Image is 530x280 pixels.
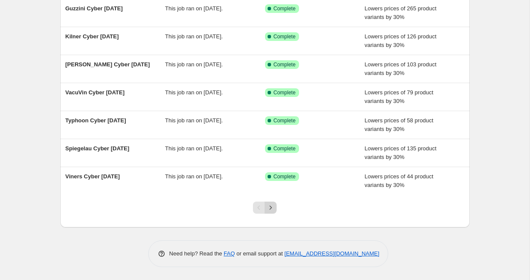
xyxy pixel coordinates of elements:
span: Guzzini Cyber [DATE] [65,5,123,12]
span: This job ran on [DATE]. [165,33,223,40]
span: or email support at [235,250,284,257]
nav: Pagination [253,202,277,214]
span: This job ran on [DATE]. [165,5,223,12]
span: Lowers prices of 265 product variants by 30% [365,5,436,20]
span: Typhoon Cyber [DATE] [65,117,126,124]
span: This job ran on [DATE]. [165,145,223,152]
span: Spiegelau Cyber [DATE] [65,145,130,152]
button: Next [265,202,277,214]
span: This job ran on [DATE]. [165,173,223,180]
span: Lowers prices of 126 product variants by 30% [365,33,436,48]
span: Lowers prices of 79 product variants by 30% [365,89,433,104]
span: This job ran on [DATE]. [165,89,223,96]
span: Complete [274,173,296,180]
span: Lowers prices of 103 product variants by 30% [365,61,436,76]
span: Complete [274,89,296,96]
span: [PERSON_NAME] Cyber [DATE] [65,61,150,68]
span: Need help? Read the [169,250,224,257]
a: FAQ [224,250,235,257]
span: Complete [274,61,296,68]
span: This job ran on [DATE]. [165,61,223,68]
span: Complete [274,5,296,12]
span: Viners Cyber [DATE] [65,173,120,180]
span: Complete [274,33,296,40]
span: Lowers prices of 44 product variants by 30% [365,173,433,188]
span: Complete [274,117,296,124]
span: This job ran on [DATE]. [165,117,223,124]
span: Complete [274,145,296,152]
span: Lowers prices of 58 product variants by 30% [365,117,433,132]
span: VacuVin Cyber [DATE] [65,89,125,96]
a: [EMAIL_ADDRESS][DOMAIN_NAME] [284,250,379,257]
span: Lowers prices of 135 product variants by 30% [365,145,436,160]
span: Kilner Cyber [DATE] [65,33,119,40]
